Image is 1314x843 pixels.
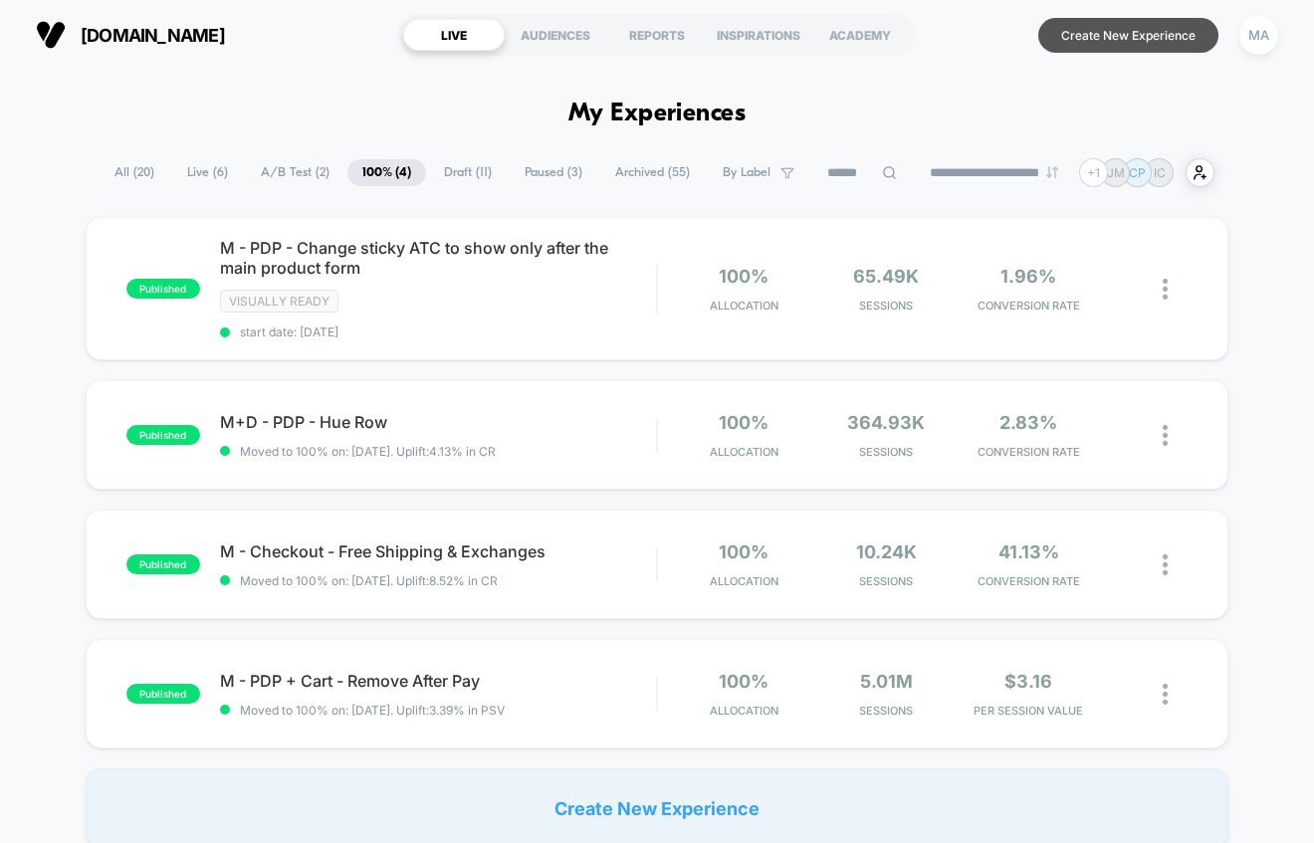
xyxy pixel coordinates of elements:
[100,159,169,186] span: All ( 20 )
[1163,684,1168,705] img: close
[1154,165,1166,180] p: IC
[505,19,606,51] div: AUDIENCES
[723,165,770,180] span: By Label
[719,671,768,692] span: 100%
[600,159,705,186] span: Archived ( 55 )
[999,412,1057,433] span: 2.83%
[126,684,200,704] span: published
[856,541,917,562] span: 10.24k
[1163,425,1168,446] img: close
[220,412,656,432] span: M+D - PDP - Hue Row
[1004,671,1052,692] span: $3.16
[1233,15,1284,56] button: MA
[510,159,597,186] span: Paused ( 3 )
[568,100,747,128] h1: My Experiences
[220,290,338,313] span: Visually ready
[172,159,243,186] span: Live ( 6 )
[1163,279,1168,300] img: close
[1046,166,1058,178] img: end
[963,574,1095,588] span: CONVERSION RATE
[1239,16,1278,55] div: MA
[1107,165,1125,180] p: JM
[998,541,1059,562] span: 41.13%
[246,159,344,186] span: A/B Test ( 2 )
[963,299,1095,313] span: CONVERSION RATE
[820,704,953,718] span: Sessions
[719,412,768,433] span: 100%
[240,444,496,459] span: Moved to 100% on: [DATE] . Uplift: 4.13% in CR
[710,445,778,459] span: Allocation
[1163,554,1168,575] img: close
[719,541,768,562] span: 100%
[81,25,225,46] span: [DOMAIN_NAME]
[126,425,200,445] span: published
[240,703,505,718] span: Moved to 100% on: [DATE] . Uplift: 3.39% in PSV
[963,704,1095,718] span: PER SESSION VALUE
[847,412,925,433] span: 364.93k
[820,445,953,459] span: Sessions
[240,573,498,588] span: Moved to 100% on: [DATE] . Uplift: 8.52% in CR
[710,574,778,588] span: Allocation
[860,671,913,692] span: 5.01M
[220,324,656,339] span: start date: [DATE]
[809,19,911,51] div: ACADEMY
[347,159,426,186] span: 100% ( 4 )
[220,541,656,561] span: M - Checkout - Free Shipping & Exchanges
[126,279,200,299] span: published
[719,266,768,287] span: 100%
[708,19,809,51] div: INSPIRATIONS
[429,159,507,186] span: Draft ( 11 )
[36,20,66,50] img: Visually logo
[820,299,953,313] span: Sessions
[220,671,656,691] span: M - PDP + Cart - Remove After Pay
[1129,165,1146,180] p: CP
[126,554,200,574] span: published
[820,574,953,588] span: Sessions
[853,266,919,287] span: 65.49k
[1079,158,1108,187] div: + 1
[220,238,656,278] span: M - PDP - Change sticky ATC to show only after the main product form
[30,19,231,51] button: [DOMAIN_NAME]
[963,445,1095,459] span: CONVERSION RATE
[710,299,778,313] span: Allocation
[403,19,505,51] div: LIVE
[606,19,708,51] div: REPORTS
[710,704,778,718] span: Allocation
[1038,18,1218,53] button: Create New Experience
[1000,266,1056,287] span: 1.96%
